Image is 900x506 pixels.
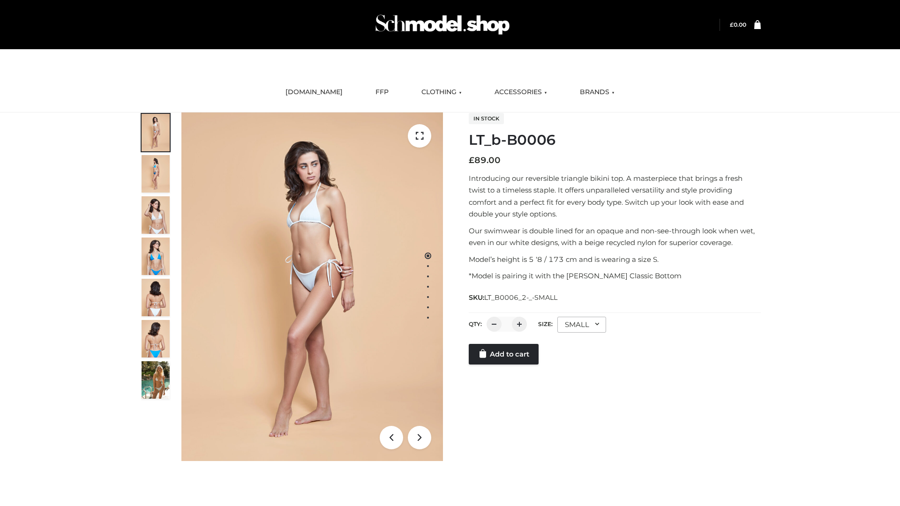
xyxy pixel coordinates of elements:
p: Our swimwear is double lined for an opaque and non-see-through look when wet, even in our white d... [469,225,761,249]
label: QTY: [469,320,482,327]
p: Introducing our reversible triangle bikini top. A masterpiece that brings a fresh twist to a time... [469,172,761,220]
span: £ [469,155,474,165]
a: ACCESSORIES [487,82,554,103]
a: [DOMAIN_NAME] [278,82,350,103]
div: SMALL [557,317,606,333]
a: FFP [368,82,396,103]
a: Add to cart [469,344,539,365]
p: Model’s height is 5 ‘8 / 173 cm and is wearing a size S. [469,253,761,266]
span: In stock [469,113,504,124]
h1: LT_b-B0006 [469,132,761,149]
p: *Model is pairing it with the [PERSON_NAME] Classic Bottom [469,270,761,282]
img: ArielClassicBikiniTop_CloudNine_AzureSky_OW114ECO_1-scaled.jpg [142,114,170,151]
span: LT_B0006_2-_-SMALL [484,293,557,302]
img: ArielClassicBikiniTop_CloudNine_AzureSky_OW114ECO_2-scaled.jpg [142,155,170,193]
img: Arieltop_CloudNine_AzureSky2.jpg [142,361,170,399]
a: £0.00 [730,21,746,28]
span: SKU: [469,292,558,303]
label: Size: [538,320,553,327]
a: BRANDS [573,82,622,103]
span: £ [730,21,734,28]
img: ArielClassicBikiniTop_CloudNine_AzureSky_OW114ECO_1 [181,112,443,461]
a: CLOTHING [414,82,469,103]
bdi: 0.00 [730,21,746,28]
img: Schmodel Admin 964 [372,6,513,43]
bdi: 89.00 [469,155,501,165]
img: ArielClassicBikiniTop_CloudNine_AzureSky_OW114ECO_8-scaled.jpg [142,320,170,357]
img: ArielClassicBikiniTop_CloudNine_AzureSky_OW114ECO_7-scaled.jpg [142,279,170,316]
img: ArielClassicBikiniTop_CloudNine_AzureSky_OW114ECO_4-scaled.jpg [142,238,170,275]
img: ArielClassicBikiniTop_CloudNine_AzureSky_OW114ECO_3-scaled.jpg [142,196,170,234]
